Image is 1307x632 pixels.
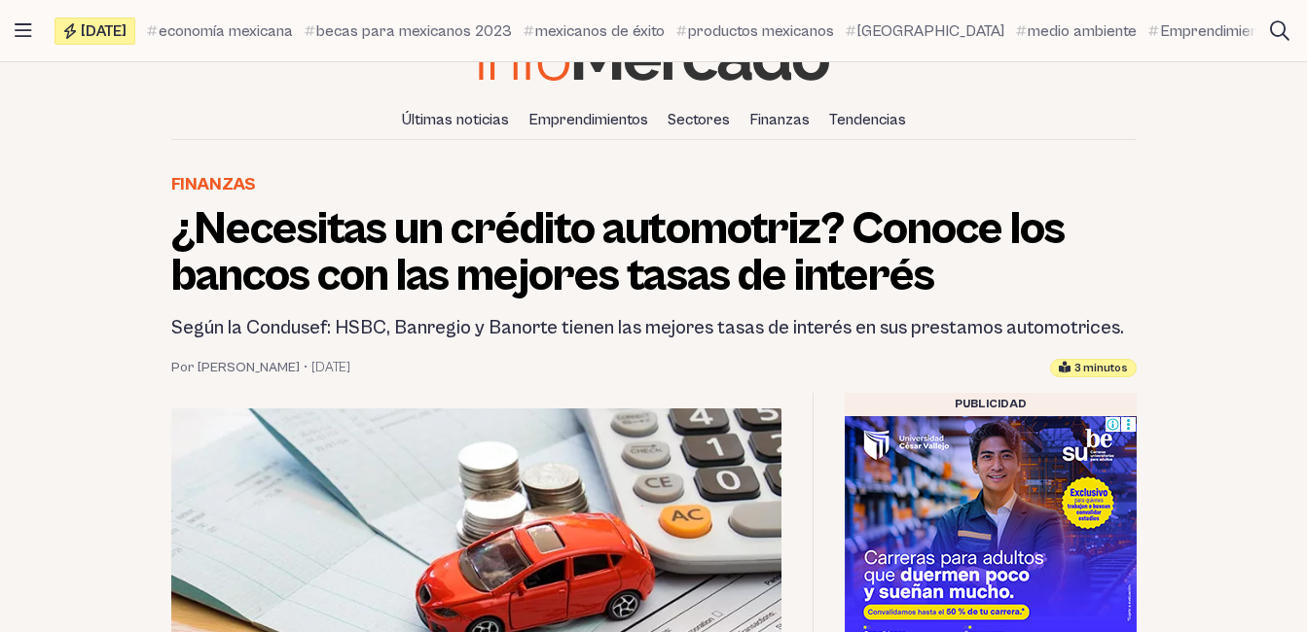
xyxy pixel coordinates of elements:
[521,103,656,136] a: Emprendimientos
[171,358,300,377] a: Por [PERSON_NAME]
[524,19,665,43] a: mexicanos de éxito
[1160,19,1280,43] span: Emprendimientos
[159,19,293,43] span: economía mexicana
[845,393,1137,416] div: Publicidad
[660,103,738,136] a: Sectores
[1050,359,1137,377] div: Tiempo estimado de lectura: 3 minutos
[1028,19,1137,43] span: medio ambiente
[821,103,914,136] a: Tendencias
[305,19,512,43] a: becas para mexicanos 2023
[742,103,817,136] a: Finanzas
[311,358,350,377] time: 20 septiembre, 2022 23:14
[394,103,517,136] a: Últimas noticias
[688,19,834,43] span: productos mexicanos
[676,19,834,43] a: productos mexicanos
[304,358,308,377] span: •
[171,315,1137,342] h2: Según la Condusef: HSBC, Banregio y Banorte tienen las mejores tasas de interés en sus prestamos ...
[147,19,293,43] a: economía mexicana
[316,19,512,43] span: becas para mexicanos 2023
[535,19,665,43] span: mexicanos de éxito
[846,19,1004,43] a: [GEOGRAPHIC_DATA]
[857,19,1004,43] span: [GEOGRAPHIC_DATA]
[1016,19,1137,43] a: medio ambiente
[171,171,256,198] a: Finanzas
[81,23,127,39] span: [DATE]
[171,206,1137,299] h1: ¿Necesitas un crédito automotriz? Conoce los bancos con las mejores tasas de interés
[1148,19,1280,43] a: Emprendimientos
